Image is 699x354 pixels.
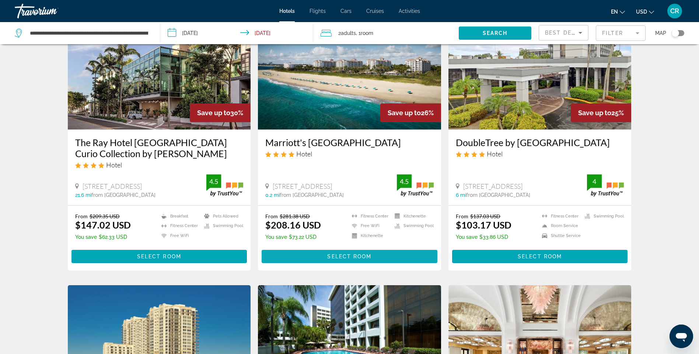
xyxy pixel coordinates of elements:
span: Save up to [197,109,230,117]
span: 21.6 mi [75,192,91,198]
li: Free WiFi [348,223,391,229]
span: You save [75,234,97,240]
button: User Menu [665,3,684,19]
button: Select Room [71,250,247,263]
a: Marriott's [GEOGRAPHIC_DATA] [265,137,434,148]
span: Select Room [327,254,371,259]
img: trustyou-badge.svg [587,174,624,196]
span: Select Room [137,254,181,259]
a: Select Room [71,251,247,259]
span: From [265,213,278,219]
a: Activities [399,8,420,14]
li: Fitness Center [348,213,391,219]
button: Check-in date: Sep 9, 2025 Check-out date: Sep 10, 2025 [160,22,313,44]
span: 6 mi [456,192,466,198]
p: $33.86 USD [456,234,511,240]
span: 2 [338,28,356,38]
span: From [75,213,88,219]
span: [STREET_ADDRESS] [463,182,522,190]
button: Filter [596,25,646,41]
span: You save [456,234,478,240]
div: 4 star Hotel [456,150,624,158]
p: $62.33 USD [75,234,131,240]
span: from [GEOGRAPHIC_DATA] [466,192,530,198]
span: Adults [341,30,356,36]
span: 0.2 mi [265,192,280,198]
li: Room Service [538,223,581,229]
span: Search [483,30,508,36]
mat-select: Sort by [545,28,582,37]
div: 4 [587,177,602,186]
li: Swimming Pool [200,223,243,229]
ins: $208.16 USD [265,219,321,230]
span: From [456,213,468,219]
span: Save up to [388,109,421,117]
p: $73.22 USD [265,234,321,240]
div: 4 star Hotel [75,161,244,169]
img: Hotel image [68,12,251,130]
span: from [GEOGRAPHIC_DATA] [91,192,155,198]
button: Select Room [262,250,437,263]
span: Hotel [487,150,503,158]
span: Hotel [296,150,312,158]
div: 25% [571,103,631,122]
button: Select Room [452,250,628,263]
li: Pets Allowed [200,213,243,219]
button: Change currency [636,6,654,17]
button: Travelers: 2 adults, 0 children [313,22,459,44]
li: Swimming Pool [391,223,434,229]
iframe: Button to launch messaging window [670,325,693,348]
span: [STREET_ADDRESS] [83,182,142,190]
span: , 1 [356,28,373,38]
li: Fitness Center [158,223,200,229]
a: Travorium [15,1,88,21]
div: 4.5 [397,177,412,186]
button: Change language [611,6,625,17]
button: Toggle map [666,30,684,36]
a: Select Room [452,251,628,259]
a: Flights [310,8,326,14]
img: Hotel image [448,12,632,130]
span: Cruises [366,8,384,14]
span: Cars [340,8,352,14]
a: DoubleTree by [GEOGRAPHIC_DATA] [456,137,624,148]
span: Map [655,28,666,38]
span: USD [636,9,647,15]
img: trustyou-badge.svg [397,174,434,196]
div: 30% [190,103,251,122]
span: You save [265,234,287,240]
span: [STREET_ADDRESS] [273,182,332,190]
span: Room [361,30,373,36]
li: Kitchenette [391,213,434,219]
li: Fitness Center [538,213,581,219]
del: $281.38 USD [280,213,310,219]
div: 4.5 [206,177,221,186]
li: Shuttle Service [538,233,581,239]
a: Select Room [262,251,437,259]
li: Swimming Pool [581,213,624,219]
img: trustyou-badge.svg [206,174,243,196]
span: Best Deals [545,30,583,36]
del: $209.35 USD [90,213,120,219]
button: Search [459,26,531,40]
a: The Ray Hotel [GEOGRAPHIC_DATA] Curio Collection by [PERSON_NAME] [75,137,244,159]
li: Breakfast [158,213,200,219]
span: Select Room [518,254,562,259]
ins: $147.02 USD [75,219,131,230]
li: Free WiFi [158,233,200,239]
span: Hotel [106,161,122,169]
span: Hotels [279,8,295,14]
span: Save up to [578,109,611,117]
img: Hotel image [258,12,441,130]
del: $137.03 USD [470,213,500,219]
span: CR [670,7,679,15]
span: from [GEOGRAPHIC_DATA] [280,192,344,198]
div: 4 star Hotel [265,150,434,158]
span: en [611,9,618,15]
